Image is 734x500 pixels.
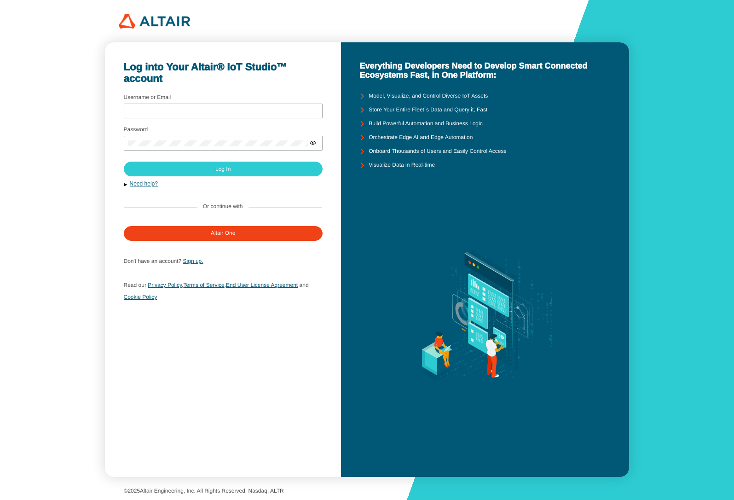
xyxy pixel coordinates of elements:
label: Password [124,126,148,133]
unity-typography: Orchestrate Edge AI and Edge Automation [369,134,473,141]
img: background.svg [404,172,566,459]
span: 2025 [127,488,140,494]
span: Read our [124,282,146,288]
a: Need help? [130,180,158,187]
unity-typography: Visualize Data in Real-time [369,162,435,169]
span: and [300,282,309,288]
unity-typography: Store Your Entire Fleet`s Data and Query it, Fast [369,107,487,113]
a: Cookie Policy [124,294,157,300]
p: © Altair Engineering, Inc. All Rights Reserved. Nasdaq: ALTR [124,488,611,494]
label: Or continue with [203,203,243,210]
button: Need help? [124,180,322,188]
unity-typography: Onboard Thousands of Users and Easily Control Access [369,148,506,155]
span: Don't have an account? [124,258,182,264]
unity-typography: Log into Your Altair® IoT Studio™ account [124,61,322,85]
unity-typography: Build Powerful Automation and Business Logic [369,121,482,127]
unity-typography: Everything Developers Need to Develop Smart Connected Ecosystems Fast, in One Platform: [359,61,610,80]
a: Sign up. [183,258,203,264]
a: Terms of Service [183,282,224,288]
a: End User License Agreement [226,282,298,288]
a: Privacy Policy [148,282,182,288]
unity-typography: Model, Visualize, and Control Diverse IoT Assets [369,93,488,99]
p: , , [124,279,322,303]
img: 320px-Altair_logo.png [119,14,190,29]
label: Username or Email [124,94,171,100]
